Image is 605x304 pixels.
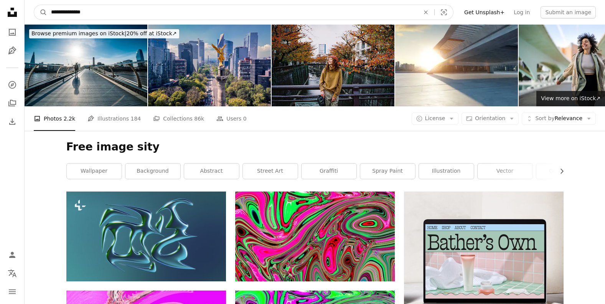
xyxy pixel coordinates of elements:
span: Relevance [535,115,582,122]
a: Collections [5,96,20,111]
button: scroll list to the right [555,164,564,179]
h1: Free image sity [66,140,564,154]
button: Visual search [435,5,453,20]
button: Language [5,266,20,281]
img: Abstract swirling patterns of pink, green, and brown. [235,192,395,281]
a: wallpaper [67,164,122,179]
a: Illustrations 184 [87,106,141,131]
button: License [412,112,459,125]
a: graffiti [302,164,356,179]
img: People Walking On Millenium Bridge, London [25,25,147,106]
button: Menu [5,284,20,299]
img: Woman walking in Tokyo, Japan in autumn [272,25,394,106]
a: Photos [5,25,20,40]
a: vector [478,164,532,179]
img: Concrete floor and modern building exterior [395,25,518,106]
a: Collections 86k [153,106,204,131]
a: graffiti tag [536,164,591,179]
button: Orientation [462,112,519,125]
img: Golden Angel atop Monument in Mexico City [148,25,271,106]
button: Sort byRelevance [522,112,596,125]
span: 0 [243,114,247,123]
a: illustration [419,164,474,179]
div: 20% off at iStock ↗ [29,29,179,38]
span: Orientation [475,115,505,121]
span: Browse premium images on iStock | [31,30,126,36]
a: spray paint [360,164,415,179]
a: Browse premium images on iStock|20% off at iStock↗ [25,25,184,43]
a: background [125,164,180,179]
a: Log in / Sign up [5,247,20,263]
a: street art [243,164,298,179]
span: License [425,115,445,121]
a: Abstract 3D shapes shimmer in blue and green tones. [66,233,226,240]
a: abstract [184,164,239,179]
button: Submit an image [541,6,596,18]
span: Sort by [535,115,554,121]
a: Users 0 [216,106,247,131]
img: Abstract 3D shapes shimmer in blue and green tones. [66,192,226,281]
a: Log in [509,6,534,18]
a: Home — Unsplash [5,5,20,21]
a: View more on iStock↗ [536,91,605,106]
a: Explore [5,77,20,93]
a: Download History [5,114,20,129]
button: Search Unsplash [34,5,47,20]
span: 184 [131,114,141,123]
a: Get Unsplash+ [460,6,509,18]
form: Find visuals sitewide [34,5,453,20]
a: Illustrations [5,43,20,58]
span: 86k [194,114,204,123]
button: Clear [417,5,434,20]
a: Abstract swirling patterns of pink, green, and brown. [235,233,395,240]
span: View more on iStock ↗ [541,95,600,101]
